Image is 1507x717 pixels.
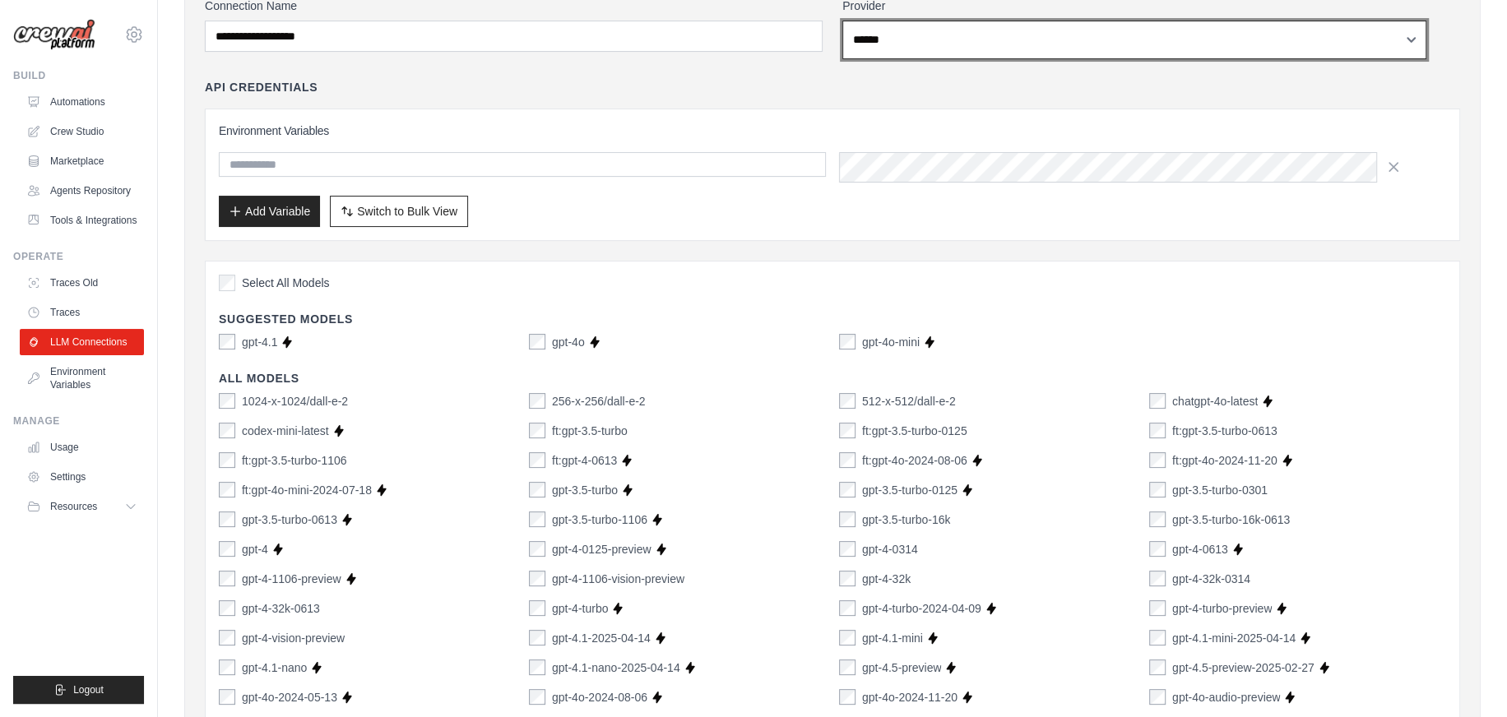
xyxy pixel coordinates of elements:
input: 256-x-256/dall-e-2 [529,393,545,409]
label: gpt-4-0125-preview [552,541,651,557]
div: Operate [13,250,144,263]
label: ft:gpt-4-0613 [552,452,617,469]
label: gpt-4o-2024-11-20 [862,689,958,705]
input: 512-x-512/dall-e-2 [839,393,856,409]
label: gpt-3.5-turbo-1106 [552,511,647,528]
input: codex-mini-latest [219,423,235,439]
a: Marketplace [20,148,144,174]
input: ft:gpt-4o-2024-11-20 [1149,452,1166,469]
label: gpt-4.1-mini [862,630,923,646]
label: gpt-4o-2024-05-13 [242,689,337,705]
a: Traces [20,299,144,326]
input: gpt-4-vision-preview [219,630,235,646]
button: Logout [13,676,144,704]
label: ft:gpt-4o-2024-11-20 [1172,452,1277,469]
input: gpt-4-32k-0613 [219,600,235,617]
input: gpt-4-32k [839,571,856,587]
label: gpt-4.1-nano [242,659,307,676]
label: gpt-4o-mini [862,334,920,350]
input: gpt-4o [529,334,545,350]
label: gpt-4-32k-0314 [1172,571,1250,587]
label: gpt-4o-2024-08-06 [552,689,647,705]
input: gpt-4o-mini [839,334,856,350]
label: gpt-4.5-preview-2025-02-27 [1172,659,1315,676]
label: gpt-4 [242,541,268,557]
input: gpt-4o-audio-preview [1149,689,1166,705]
input: gpt-4-1106-preview [219,571,235,587]
span: Switch to Bulk View [357,203,457,220]
label: gpt-3.5-turbo [552,482,618,498]
label: gpt-3.5-turbo-16k [862,511,950,528]
input: ft:gpt-4-0613 [529,452,545,469]
input: gpt-4-turbo-preview [1149,600,1166,617]
label: gpt-4-turbo-preview [1172,600,1272,617]
label: gpt-4-32k [862,571,911,587]
label: ft:gpt-3.5-turbo-0125 [862,423,967,439]
div: Manage [13,414,144,428]
label: gpt-4.1-nano-2025-04-14 [552,659,680,676]
label: ft:gpt-4o-mini-2024-07-18 [242,482,372,498]
button: Switch to Bulk View [330,196,468,227]
h3: Environment Variables [219,123,1446,139]
input: ft:gpt-3.5-turbo-0125 [839,423,856,439]
input: gpt-4.1-nano-2025-04-14 [529,659,545,676]
label: gpt-3.5-turbo-16k-0613 [1172,511,1290,528]
input: gpt-3.5-turbo-0613 [219,511,235,528]
a: Automations [20,89,144,115]
input: gpt-4-0613 [1149,541,1166,557]
a: Tools & Integrations [20,207,144,234]
h4: All Models [219,370,1446,386]
input: gpt-4-0314 [839,541,856,557]
label: gpt-4.5-preview [862,659,942,676]
input: ft:gpt-3.5-turbo [529,423,545,439]
label: 256-x-256/dall-e-2 [552,393,646,409]
input: gpt-4o-2024-11-20 [839,689,856,705]
h4: API Credentials [205,79,318,95]
input: gpt-4-turbo-2024-04-09 [839,600,856,617]
label: gpt-4.1-2025-04-14 [552,630,651,646]
a: Usage [20,434,144,460]
label: gpt-4-1106-vision-preview [552,571,684,587]
input: gpt-4.1-mini-2025-04-14 [1149,630,1166,646]
h4: Suggested Models [219,311,1446,327]
input: gpt-4.1-nano [219,659,235,676]
input: gpt-4o-2024-05-13 [219,689,235,705]
div: Build [13,69,144,82]
a: Environment Variables [20,358,144,398]
input: gpt-3.5-turbo-1106 [529,511,545,528]
input: ft:gpt-4o-mini-2024-07-18 [219,482,235,498]
a: Crew Studio [20,118,144,145]
label: ft:gpt-3.5-turbo-0613 [1172,423,1277,439]
input: ft:gpt-3.5-turbo-1106 [219,452,235,469]
label: gpt-3.5-turbo-0125 [862,482,958,498]
input: gpt-4.1-mini [839,630,856,646]
input: gpt-4.5-preview-2025-02-27 [1149,659,1166,676]
input: gpt-4.1 [219,334,235,350]
input: gpt-3.5-turbo-16k-0613 [1149,511,1166,528]
a: Settings [20,464,144,490]
label: ft:gpt-3.5-turbo-1106 [242,452,347,469]
button: Add Variable [219,196,320,227]
label: gpt-4.1-mini-2025-04-14 [1172,630,1296,646]
input: 1024-x-1024/dall-e-2 [219,393,235,409]
label: gpt-4-1106-preview [242,571,341,587]
label: 512-x-512/dall-e-2 [862,393,956,409]
span: Resources [50,500,97,513]
input: gpt-4.1-2025-04-14 [529,630,545,646]
img: Logo [13,19,95,51]
label: gpt-3.5-turbo-0613 [242,511,337,528]
input: gpt-4.5-preview [839,659,856,676]
input: Select All Models [219,275,235,291]
label: gpt-4-0613 [1172,541,1228,557]
a: LLM Connections [20,329,144,355]
input: gpt-3.5-turbo-0125 [839,482,856,498]
label: ft:gpt-3.5-turbo [552,423,628,439]
button: Resources [20,493,144,520]
input: gpt-4 [219,541,235,557]
span: Logout [73,683,104,696]
input: ft:gpt-3.5-turbo-0613 [1149,423,1166,439]
label: gpt-4-vision-preview [242,630,345,646]
input: gpt-3.5-turbo [529,482,545,498]
label: chatgpt-4o-latest [1172,393,1258,409]
a: Traces Old [20,270,144,296]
